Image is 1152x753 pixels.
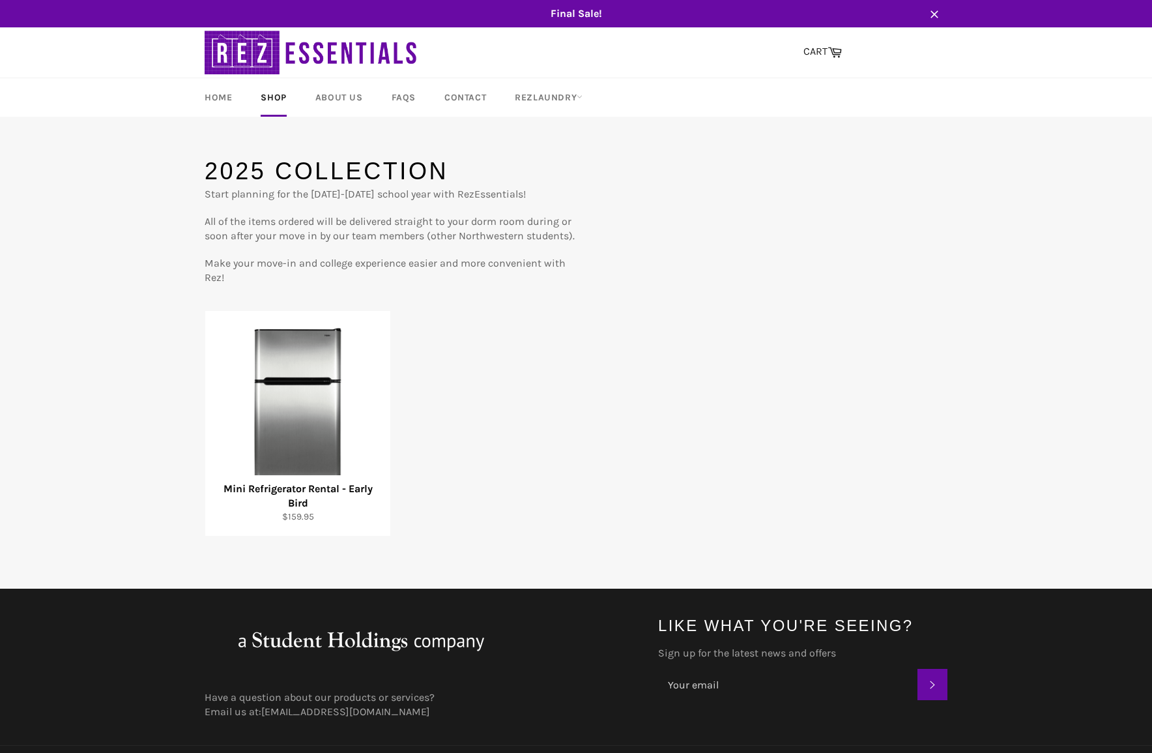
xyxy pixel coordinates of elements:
[658,646,947,660] label: Sign up for the latest news and offers
[431,78,499,117] a: Contact
[205,214,576,243] p: All of the items ordered will be delivered straight to your dorm room during or soon after your m...
[658,615,947,636] h4: Like what you're seeing?
[502,78,596,117] a: RezLaundry
[302,78,376,117] a: About Us
[205,256,576,285] p: Make your move-in and college experience easier and more convenient with Rez!
[248,78,299,117] a: Shop
[205,187,576,201] p: Start planning for the [DATE]-[DATE] school year with RezEssentials!
[205,615,517,667] img: aStudentHoldingsNFPcompany_large.png
[222,328,374,480] img: Mini Refrigerator Rental - Early Bird
[261,705,430,718] a: [EMAIL_ADDRESS][DOMAIN_NAME]
[192,7,960,21] span: Final Sale!
[192,78,245,117] a: Home
[192,690,645,719] div: Have a question about our products or services? Email us at:
[797,38,848,66] a: CART
[214,510,382,523] div: $159.95
[379,78,429,117] a: FAQs
[658,669,917,700] input: Your email
[205,311,390,537] a: Mini Refrigerator Rental - Early Bird Mini Refrigerator Rental - Early Bird $159.95
[205,27,420,78] img: RezEssentials
[214,482,382,510] div: Mini Refrigerator Rental - Early Bird
[205,155,576,188] h1: 2025 Collection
